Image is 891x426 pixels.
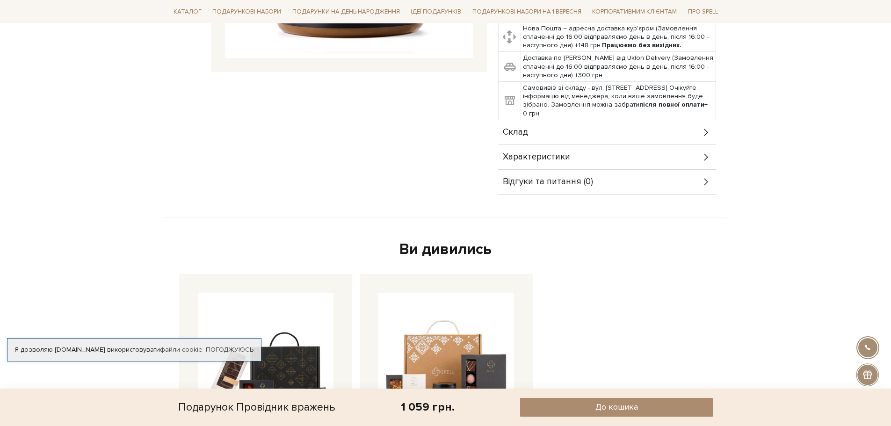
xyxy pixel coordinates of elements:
a: Подарунки на День народження [289,5,404,19]
a: Подарункові набори на 1 Вересня [469,4,585,20]
td: Доставка по [PERSON_NAME] від Uklon Delivery (Замовлення сплаченні до 16:00 відправляємо день в д... [521,52,716,82]
a: Ідеї подарунків [407,5,465,19]
div: Я дозволяю [DOMAIN_NAME] використовувати [7,346,261,354]
a: Корпоративним клієнтам [588,4,681,20]
td: Нова Пошта – адресна доставка кур'єром (Замовлення сплаченні до 16:00 відправляємо день в день, п... [521,22,716,52]
a: Каталог [170,5,205,19]
td: Самовивіз зі складу - вул. [STREET_ADDRESS] Очікуйте інформацію від менеджера, коли ваше замовлен... [521,82,716,120]
span: До кошика [595,402,638,412]
a: Погоджуюсь [206,346,254,354]
div: 1 059 грн. [401,400,455,414]
b: Працюємо без вихідних. [602,41,681,49]
a: Про Spell [684,5,722,19]
a: Подарункові набори [209,5,285,19]
div: Ви дивились [175,240,716,260]
button: До кошика [520,398,713,417]
b: після повної оплати [639,101,704,108]
span: Склад [503,128,528,137]
div: Подарунок Провідник вражень [178,398,335,417]
span: Відгуки та питання (0) [503,178,593,186]
span: Характеристики [503,153,570,161]
a: файли cookie [160,346,203,354]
